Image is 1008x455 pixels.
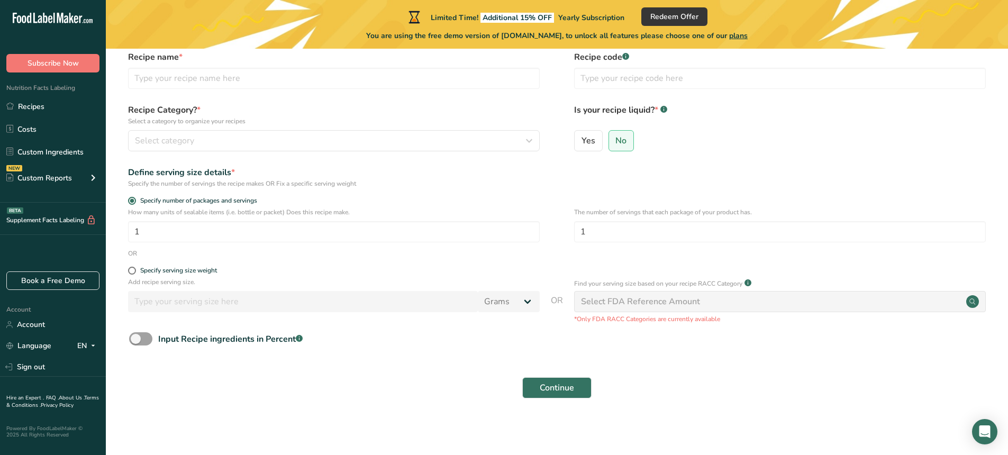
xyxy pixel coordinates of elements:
input: Type your recipe code here [574,68,986,89]
div: NEW [6,165,22,171]
p: Select a category to organize your recipes [128,116,540,126]
button: Select category [128,130,540,151]
span: OR [551,294,563,324]
a: Language [6,336,51,355]
div: BETA [7,207,23,214]
label: Recipe Category? [128,104,540,126]
button: Subscribe Now [6,54,99,72]
p: Find your serving size based on your recipe RACC Category [574,279,742,288]
div: EN [77,340,99,352]
span: You are using the free demo version of [DOMAIN_NAME], to unlock all features please choose one of... [366,30,748,41]
label: Is your recipe liquid? [574,104,986,126]
p: The number of servings that each package of your product has. [574,207,986,217]
label: Recipe code [574,51,986,63]
div: Open Intercom Messenger [972,419,997,444]
a: Hire an Expert . [6,394,44,402]
span: Continue [540,381,574,394]
div: Specify the number of servings the recipe makes OR Fix a specific serving weight [128,179,540,188]
span: Redeem Offer [650,11,698,22]
button: Redeem Offer [641,7,707,26]
p: How many units of sealable items (i.e. bottle or packet) Does this recipe make. [128,207,540,217]
a: About Us . [59,394,84,402]
span: Subscribe Now [28,58,79,69]
div: OR [128,249,137,258]
p: Add recipe serving size. [128,277,540,287]
div: Specify serving size weight [140,267,217,275]
div: Custom Reports [6,172,72,184]
div: Define serving size details [128,166,540,179]
label: Recipe name [128,51,540,63]
input: Type your serving size here [128,291,478,312]
button: Continue [522,377,592,398]
input: Type your recipe name here [128,68,540,89]
div: Input Recipe ingredients in Percent [158,333,303,345]
span: Yearly Subscription [558,13,624,23]
span: Yes [582,135,595,146]
div: Select FDA Reference Amount [581,295,700,308]
span: Select category [135,134,194,147]
a: Terms & Conditions . [6,394,99,409]
a: FAQ . [46,394,59,402]
span: Additional 15% OFF [480,13,554,23]
span: plans [729,31,748,41]
span: No [615,135,626,146]
a: Book a Free Demo [6,271,99,290]
p: *Only FDA RACC Categories are currently available [574,314,986,324]
div: Limited Time! [406,11,624,23]
a: Privacy Policy [41,402,74,409]
span: Specify number of packages and servings [136,197,257,205]
div: Powered By FoodLabelMaker © 2025 All Rights Reserved [6,425,99,438]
